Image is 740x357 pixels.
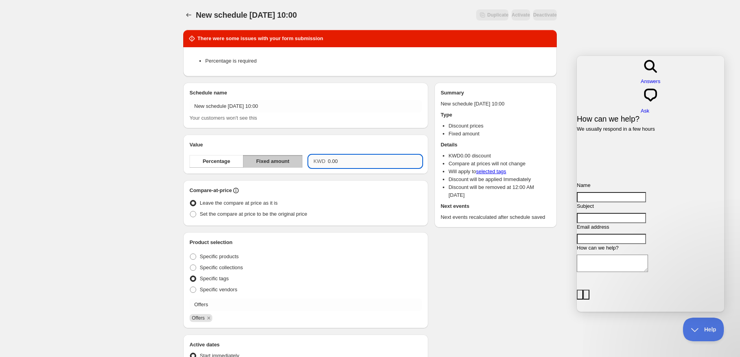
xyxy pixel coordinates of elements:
h2: Value [190,141,422,149]
h2: Active dates [190,341,422,349]
h2: Next events [441,202,550,210]
span: Fixed amount [256,157,289,165]
span: Set the compare at price to be the original price [200,211,307,217]
a: selected tags [476,168,506,174]
h2: There were some issues with your form submission [197,35,323,43]
span: Specific collections [200,265,243,270]
p: New schedule [DATE] 10:00 [441,100,550,108]
li: Percentage is required [205,57,550,65]
h2: Details [441,141,550,149]
span: Specific tags [200,276,229,281]
li: Discount will be removed at 12:00 AM [DATE] [449,183,550,199]
li: Will apply to [449,168,550,176]
button: Schedules [183,9,194,20]
span: Specific products [200,253,239,259]
p: Next events recalculated after schedule saved [441,213,550,221]
span: Percentage [202,157,230,165]
button: Percentage [190,155,243,168]
span: KWD [313,158,325,164]
button: Fixed amount [243,155,302,168]
h2: Summary [441,89,550,97]
h2: Product selection [190,239,422,246]
h2: Schedule name [190,89,422,97]
span: New schedule [DATE] 10:00 [196,11,297,19]
span: Offers [192,315,204,321]
button: Remove Offers [205,314,212,322]
li: KWD 0.00 discount [449,152,550,160]
span: Leave the compare at price as it is [200,200,278,206]
h2: Compare-at-price [190,187,232,194]
span: Your customers won't see this [190,115,257,121]
iframe: Help Scout Beacon - Live Chat, Contact Form, and Knowledge Base [577,56,724,312]
li: Discount will be applied Immediately [449,176,550,183]
li: Discount prices [449,122,550,130]
span: Specific vendors [200,287,237,292]
iframe: Help Scout Beacon - Close [683,318,724,341]
li: Fixed amount [449,130,550,138]
h2: Type [441,111,550,119]
li: Compare at prices will not change [449,160,550,168]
